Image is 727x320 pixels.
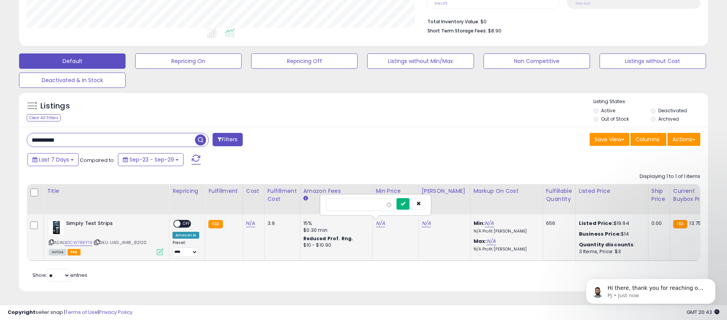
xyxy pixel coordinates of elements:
a: N/A [422,220,431,227]
div: Fulfillment [208,187,239,195]
small: FBA [208,220,222,228]
button: Listings without Min/Max [367,53,474,69]
div: [PERSON_NAME] [422,187,467,195]
p: N/A Profit [PERSON_NAME] [474,229,537,234]
div: Title [47,187,166,195]
button: Last 7 Days [27,153,79,166]
div: $14 [579,231,642,238]
b: Total Inventory Value: [427,18,479,25]
div: : [579,241,642,248]
span: Compared to: [80,157,115,164]
div: Displaying 1 to 1 of 1 items [640,173,700,180]
div: 3.9 [268,220,294,227]
button: Listings without Cost [600,53,706,69]
div: $19.94 [579,220,642,227]
label: Archived [658,116,679,122]
span: Columns [635,136,659,143]
div: Amazon Fees [303,187,369,195]
span: $8.90 [488,27,501,34]
a: N/A [376,220,385,227]
span: Sep-23 - Sep-29 [129,156,174,163]
p: Message from PJ, sent Just now [33,29,132,36]
div: 656 [546,220,570,227]
div: Amazon AI [172,232,199,239]
span: All listings currently available for purchase on Amazon [49,249,66,255]
a: N/A [487,238,496,245]
a: B0CW78KY19 [64,239,92,246]
a: N/A [485,220,494,227]
button: Columns [630,133,666,146]
span: 13.75 [689,220,701,227]
span: Last 7 Days [39,156,69,163]
button: Save View [590,133,629,146]
small: FBA [673,220,687,228]
div: $10 - $10.90 [303,242,367,249]
label: Out of Stock [601,116,629,122]
b: Quantity discounts [579,241,634,248]
span: | SKU: UAG_A148_82120 [93,239,147,246]
b: Short Term Storage Fees: [427,27,487,34]
div: 3 Items, Price: $3 [579,248,642,255]
div: Repricing [172,187,202,195]
b: Min: [474,220,485,227]
button: Filters [213,133,242,146]
div: Preset: [172,240,199,257]
label: Deactivated [658,107,687,114]
div: Fulfillable Quantity [546,187,572,203]
a: Terms of Use [65,309,98,316]
div: Ship Price [651,187,667,203]
div: Min Price [376,187,415,195]
button: Repricing On [135,53,242,69]
button: Sep-23 - Sep-29 [118,153,184,166]
b: Listed Price: [579,220,614,227]
b: Max: [474,238,487,245]
button: Actions [667,133,700,146]
div: Markup on Cost [474,187,540,195]
div: ASIN: [49,220,163,255]
div: $0.30 min [303,227,367,234]
div: seller snap | | [8,309,132,316]
span: OFF [181,220,193,227]
div: Fulfillment Cost [268,187,297,203]
div: Clear All Filters [27,114,61,121]
h5: Listings [40,101,70,112]
li: $0 [427,16,695,26]
a: Privacy Policy [99,309,132,316]
small: Prev: N/A [575,1,590,6]
p: Listing States: [593,98,708,105]
img: 31DZY0eAL4L._SL40_.jpg [49,220,64,235]
button: Deactivated & In Stock [19,73,126,88]
button: Default [19,53,126,69]
label: Active [601,107,615,114]
button: Repricing Off [251,53,358,69]
iframe: Intercom notifications message [574,263,727,316]
div: 0.00 [651,220,664,227]
small: Prev: 25 [435,1,447,6]
div: Current Buybox Price [673,187,712,203]
th: The percentage added to the cost of goods (COGS) that forms the calculator for Min & Max prices. [470,184,543,214]
b: Business Price: [579,230,621,238]
span: Hi there, thank you for reaching out. Your account has been successfully reactivated. You should ... [33,22,131,74]
span: FBA [68,249,81,255]
span: Show: entries [32,272,87,279]
button: Non Competitive [484,53,590,69]
strong: Copyright [8,309,35,316]
div: Listed Price [579,187,645,195]
a: N/A [246,220,255,227]
b: Simply Test Strips [66,220,159,229]
p: N/A Profit [PERSON_NAME] [474,247,537,252]
div: 15% [303,220,367,227]
div: Cost [246,187,261,195]
small: Amazon Fees. [303,195,308,202]
b: Reduced Prof. Rng. [303,235,353,242]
